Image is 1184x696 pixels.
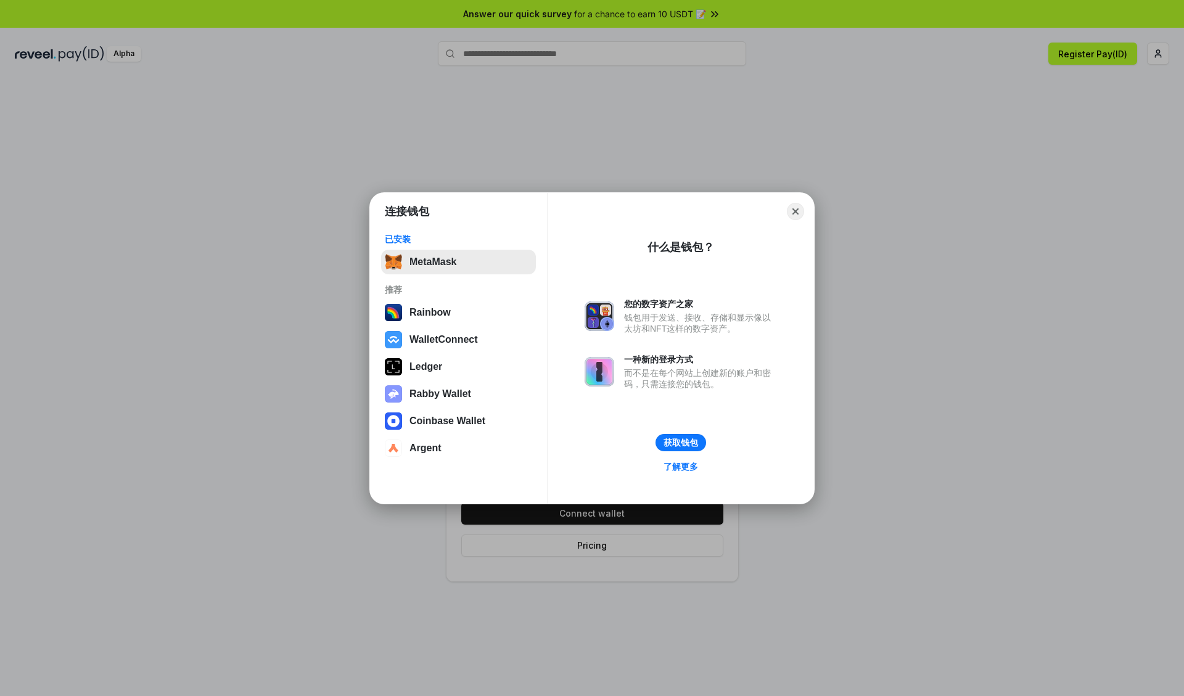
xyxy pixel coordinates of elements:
[381,300,536,325] button: Rainbow
[381,409,536,433] button: Coinbase Wallet
[787,203,804,220] button: Close
[647,240,714,255] div: 什么是钱包？
[585,301,614,331] img: svg+xml,%3Csvg%20xmlns%3D%22http%3A%2F%2Fwww.w3.org%2F2000%2Fsvg%22%20fill%3D%22none%22%20viewBox...
[385,385,402,403] img: svg+xml,%3Csvg%20xmlns%3D%22http%3A%2F%2Fwww.w3.org%2F2000%2Fsvg%22%20fill%3D%22none%22%20viewBox...
[624,312,777,334] div: 钱包用于发送、接收、存储和显示像以太坊和NFT这样的数字资产。
[409,361,442,372] div: Ledger
[385,412,402,430] img: svg+xml,%3Csvg%20width%3D%2228%22%20height%3D%2228%22%20viewBox%3D%220%200%2028%2028%22%20fill%3D...
[664,461,698,472] div: 了解更多
[385,304,402,321] img: svg+xml,%3Csvg%20width%3D%22120%22%20height%3D%22120%22%20viewBox%3D%220%200%20120%20120%22%20fil...
[385,204,429,219] h1: 连接钱包
[409,334,478,345] div: WalletConnect
[624,298,777,309] div: 您的数字资产之家
[409,307,451,318] div: Rainbow
[385,284,532,295] div: 推荐
[381,327,536,352] button: WalletConnect
[656,459,705,475] a: 了解更多
[624,367,777,390] div: 而不是在每个网站上创建新的账户和密码，只需连接您的钱包。
[385,253,402,271] img: svg+xml,%3Csvg%20fill%3D%22none%22%20height%3D%2233%22%20viewBox%3D%220%200%2035%2033%22%20width%...
[409,443,442,454] div: Argent
[585,357,614,387] img: svg+xml,%3Csvg%20xmlns%3D%22http%3A%2F%2Fwww.w3.org%2F2000%2Fsvg%22%20fill%3D%22none%22%20viewBox...
[381,436,536,461] button: Argent
[624,354,777,365] div: 一种新的登录方式
[664,437,698,448] div: 获取钱包
[381,250,536,274] button: MetaMask
[409,416,485,427] div: Coinbase Wallet
[409,388,471,399] div: Rabby Wallet
[385,234,532,245] div: 已安装
[409,256,456,268] div: MetaMask
[385,331,402,348] img: svg+xml,%3Csvg%20width%3D%2228%22%20height%3D%2228%22%20viewBox%3D%220%200%2028%2028%22%20fill%3D...
[385,440,402,457] img: svg+xml,%3Csvg%20width%3D%2228%22%20height%3D%2228%22%20viewBox%3D%220%200%2028%2028%22%20fill%3D...
[381,354,536,379] button: Ledger
[385,358,402,375] img: svg+xml,%3Csvg%20xmlns%3D%22http%3A%2F%2Fwww.w3.org%2F2000%2Fsvg%22%20width%3D%2228%22%20height%3...
[381,382,536,406] button: Rabby Wallet
[656,434,706,451] button: 获取钱包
